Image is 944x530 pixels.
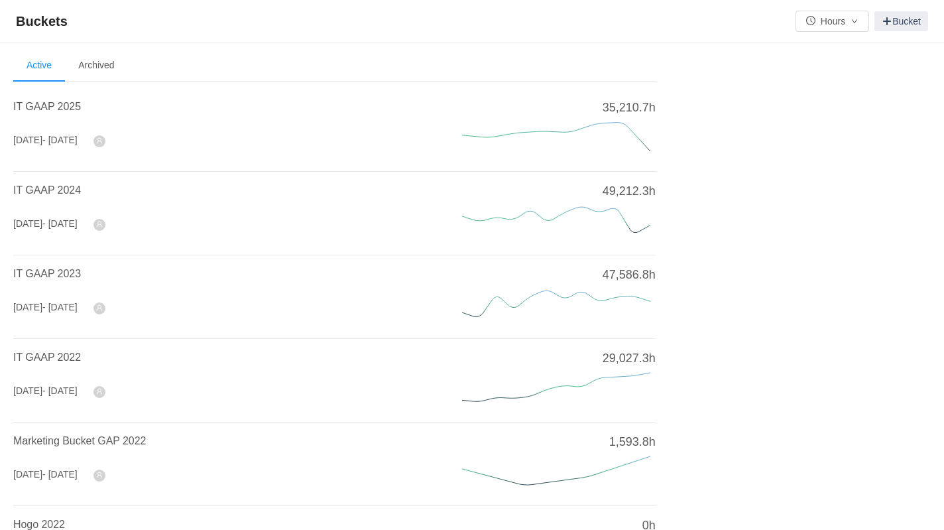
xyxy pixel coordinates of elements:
[603,350,656,367] span: 29,027.3h
[42,218,78,229] span: - [DATE]
[13,300,78,314] div: [DATE]
[42,135,78,145] span: - [DATE]
[796,11,869,32] button: icon: clock-circleHoursicon: down
[42,385,78,396] span: - [DATE]
[13,50,65,82] li: Active
[13,384,78,398] div: [DATE]
[13,101,81,112] a: IT GAAP 2025
[13,352,81,363] a: IT GAAP 2022
[42,469,78,480] span: - [DATE]
[96,304,103,311] i: icon: user
[603,99,656,117] span: 35,210.7h
[13,184,81,196] a: IT GAAP 2024
[96,388,103,395] i: icon: user
[65,50,127,82] li: Archived
[13,435,146,446] a: Marketing Bucket GAP 2022
[609,433,656,451] span: 1,593.8h
[42,302,78,312] span: - [DATE]
[13,133,78,147] div: [DATE]
[96,137,103,144] i: icon: user
[13,217,78,231] div: [DATE]
[13,468,78,482] div: [DATE]
[96,472,103,478] i: icon: user
[13,519,65,530] a: Hogo 2022
[874,11,928,31] a: Bucket
[16,11,76,32] span: Buckets
[96,221,103,228] i: icon: user
[603,182,656,200] span: 49,212.3h
[13,268,81,279] a: IT GAAP 2023
[603,266,656,284] span: 47,586.8h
